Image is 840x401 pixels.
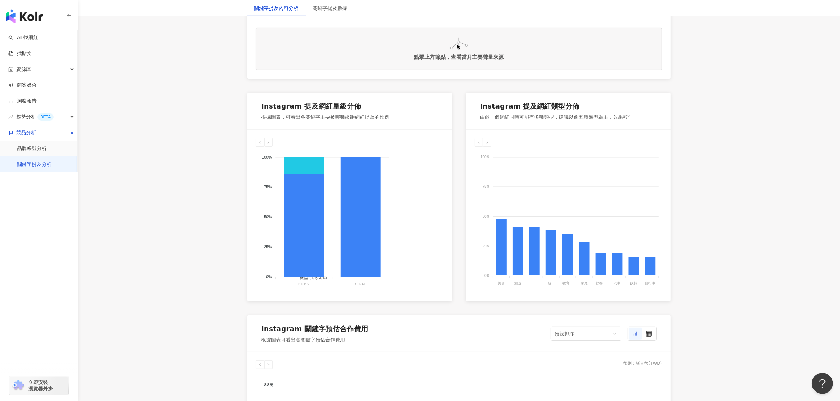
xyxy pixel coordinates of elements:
[482,244,489,248] tspan: 25%
[298,282,309,286] tspan: KICKS
[9,376,68,395] a: chrome extension立即安裝 瀏覽器外掛
[482,215,489,218] tspan: 50%
[264,383,273,387] tspan: 8.8萬
[313,4,348,12] div: 關鍵字提及數據
[8,50,32,57] a: 找貼文
[548,281,554,285] tspan: 親...
[8,82,37,89] a: 商案媒合
[562,281,572,285] tspan: 教育...
[630,281,637,285] tspan: 飲料
[261,324,368,334] div: Instagram 關鍵字預估合作費用
[614,281,621,285] tspan: 汽車
[482,185,489,189] tspan: 75%
[17,145,47,152] a: 品牌帳號分析
[16,125,36,141] span: 競品分析
[254,4,299,12] div: 關鍵字提及內容分析
[28,379,53,392] span: 立即安裝 瀏覽器外掛
[596,281,605,285] tspan: 營養...
[261,114,390,121] div: 根據圖表，可看出各關鍵字主要被哪種級距網紅提及的比例
[623,360,662,366] div: 幣別 ： 新台幣 ( TWD )
[450,38,468,50] img: Empty Image
[484,274,490,278] tspan: 0%
[481,155,490,159] tspan: 100%
[262,155,272,159] tspan: 100%
[414,54,504,61] div: 點擊上方節點，查看當月主要聲量來源
[480,114,633,121] div: 由於一個網紅同時可能有多種類型，建議以前五種類型為主，效果較佳
[266,274,272,279] tspan: 0%
[480,101,580,111] div: Instagram 提及網紅類型分佈
[555,331,575,337] span: 預設排序
[514,281,521,285] tspan: 旅遊
[261,101,361,111] div: Instagram 提及網紅量級分佈
[531,281,537,285] tspan: 日...
[645,281,655,285] tspan: 自行車
[264,185,272,189] tspan: 75%
[498,281,505,285] tspan: 美食
[264,215,272,219] tspan: 50%
[580,281,587,285] tspan: 家庭
[8,115,13,119] span: rise
[264,245,272,249] tspan: 25%
[6,9,43,23] img: logo
[354,282,367,286] tspan: XTRAIL
[294,275,327,280] span: 微型 (1萬-3萬)
[812,373,833,394] iframe: Help Scout Beacon - Open
[16,61,31,77] span: 資源庫
[16,109,54,125] span: 趨勢分析
[37,113,54,121] div: BETA
[11,380,25,391] img: chrome extension
[261,337,368,344] div: 根據圖表可看出各關鍵字預估合作費用
[8,34,38,41] a: searchAI 找網紅
[17,161,52,168] a: 關鍵字提及分析
[8,98,37,105] a: 洞察報告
